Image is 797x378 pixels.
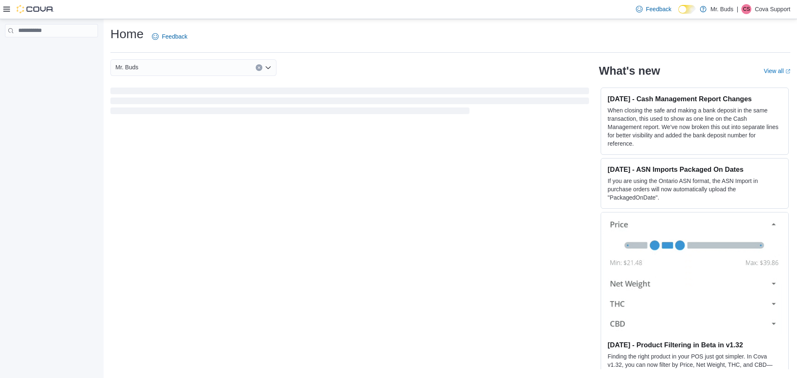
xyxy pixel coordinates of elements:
span: Loading [110,89,589,116]
svg: External link [785,69,790,74]
h2: What's new [599,64,660,78]
p: | [737,4,738,14]
input: Dark Mode [678,5,696,14]
span: Feedback [646,5,671,13]
a: Feedback [633,1,675,17]
h3: [DATE] - Product Filtering in Beta in v1.32 [608,341,782,349]
button: Clear input [256,64,262,71]
p: Mr. Buds [711,4,733,14]
a: View allExternal link [764,68,790,74]
p: If you are using the Ontario ASN format, the ASN Import in purchase orders will now automatically... [608,177,782,202]
span: CS [743,4,750,14]
p: Cova Support [755,4,790,14]
h1: Home [110,26,144,42]
h3: [DATE] - ASN Imports Packaged On Dates [608,165,782,173]
span: Feedback [162,32,187,41]
h3: [DATE] - Cash Management Report Changes [608,95,782,103]
div: Cova Support [741,4,751,14]
a: Feedback [149,28,191,45]
img: Cova [17,5,54,13]
p: When closing the safe and making a bank deposit in the same transaction, this used to show as one... [608,106,782,148]
nav: Complex example [5,39,98,59]
button: Open list of options [265,64,271,71]
span: Mr. Buds [115,62,138,72]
